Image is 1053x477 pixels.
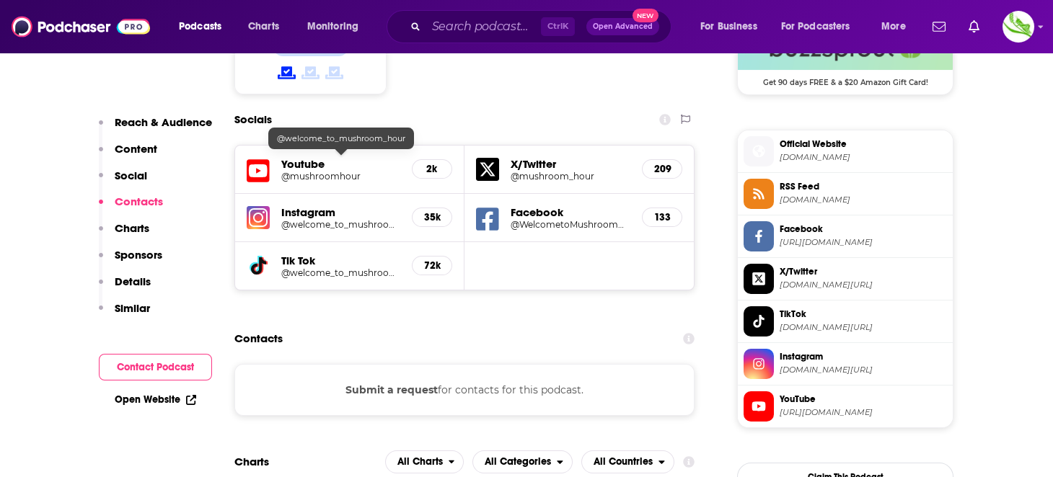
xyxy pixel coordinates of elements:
button: Contacts [99,195,163,221]
button: open menu [169,15,240,38]
p: Details [115,275,151,288]
button: Details [99,275,151,301]
span: New [633,9,658,22]
button: Contact Podcast [99,354,212,380]
span: instagram.com/welcome_to_mushroom_hour [780,365,947,375]
button: open menu [581,450,674,473]
p: Similar [115,301,150,315]
span: RSS Feed [780,180,947,193]
span: Instagram [780,350,947,363]
h5: X/Twitter [511,157,630,171]
p: Social [115,169,147,182]
a: Charts [239,15,288,38]
span: Facebook [780,223,947,236]
p: Reach & Audience [115,115,212,129]
span: Podcasts [179,17,221,37]
button: Sponsors [99,248,162,275]
a: @WelcometoMushroomHour [511,219,630,230]
span: feeds.buzzsprout.com [780,195,947,205]
h2: Categories [472,450,573,473]
p: Charts [115,221,149,235]
h2: Contacts [234,325,283,352]
span: https://www.facebook.com/WelcometoMushroomHour [780,237,947,248]
button: Similar [99,301,150,328]
a: X/Twitter[DOMAIN_NAME][URL] [744,264,947,294]
span: For Business [700,17,757,37]
span: tiktok.com/@welcome_to_mushroom_hour [780,322,947,333]
span: Get 90 days FREE & a $20 Amazon Gift Card! [738,70,953,87]
button: Show profile menu [1003,11,1034,43]
a: Facebook[URL][DOMAIN_NAME] [744,221,947,251]
button: open menu [772,15,871,38]
button: open menu [297,15,377,38]
div: @welcome_to_mushroom_hour [268,128,414,149]
a: @mushroom_hour [511,171,630,182]
span: YouTube [780,393,947,406]
h5: Facebook [511,205,630,219]
a: Show notifications dropdown [927,14,951,39]
h2: Platforms [385,450,464,473]
a: @welcome_to_mushroom_hour [281,267,400,278]
button: Open AdvancedNew [586,18,659,35]
a: RSS Feed[DOMAIN_NAME] [744,179,947,209]
p: Content [115,142,157,156]
p: Sponsors [115,248,162,262]
span: Ctrl K [541,17,575,36]
button: Charts [99,221,149,248]
h5: 35k [424,211,440,223]
h5: Tik Tok [281,254,400,267]
span: X/Twitter [780,265,947,278]
span: twitter.com/mushroom_hour [780,280,947,290]
span: For Podcasters [781,17,850,37]
h5: 209 [654,163,670,175]
a: YouTube[URL][DOMAIN_NAME] [744,391,947,422]
span: TikTok [780,308,947,321]
span: welcometomushroomhour.com [780,152,947,163]
a: @mushroomhour [281,171,400,182]
button: open menu [690,15,775,38]
a: Buzzsprout Deal: Get 90 days FREE & a $20 Amazon Gift Card! [738,27,953,86]
span: Monitoring [307,17,358,37]
button: Content [99,142,157,169]
span: Logged in as KDrewCGP [1003,11,1034,43]
span: All Countries [594,457,653,467]
button: Social [99,169,147,195]
button: Reach & Audience [99,115,212,142]
span: Official Website [780,138,947,151]
img: iconImage [247,206,270,229]
h2: Socials [234,106,272,133]
button: open menu [385,450,464,473]
h5: @welcome_to_mushroom_hour [281,219,400,230]
span: More [881,17,906,37]
div: for contacts for this podcast. [234,364,695,416]
span: https://www.youtube.com/@mushroomhour [780,407,947,418]
a: Podchaser - Follow, Share and Rate Podcasts [12,13,150,40]
a: Instagram[DOMAIN_NAME][URL] [744,349,947,379]
input: Search podcasts, credits, & more... [426,15,541,38]
a: Open Website [115,393,196,406]
span: All Charts [397,457,443,467]
img: User Profile [1003,11,1034,43]
h5: Youtube [281,157,400,171]
span: All Categories [485,457,551,467]
a: Show notifications dropdown [963,14,985,39]
h2: Countries [581,450,674,473]
h5: 2k [424,163,440,175]
h5: Instagram [281,205,400,219]
h5: 133 [654,211,670,223]
span: Open Advanced [593,23,653,30]
a: TikTok[DOMAIN_NAME][URL] [744,306,947,336]
div: Search podcasts, credits, & more... [400,10,685,43]
button: open menu [871,15,924,38]
h2: Charts [234,455,269,468]
button: Submit a request [345,382,438,398]
button: open menu [472,450,573,473]
p: Contacts [115,195,163,208]
span: Charts [248,17,279,37]
h5: 72k [424,259,440,272]
a: Official Website[DOMAIN_NAME] [744,136,947,166]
